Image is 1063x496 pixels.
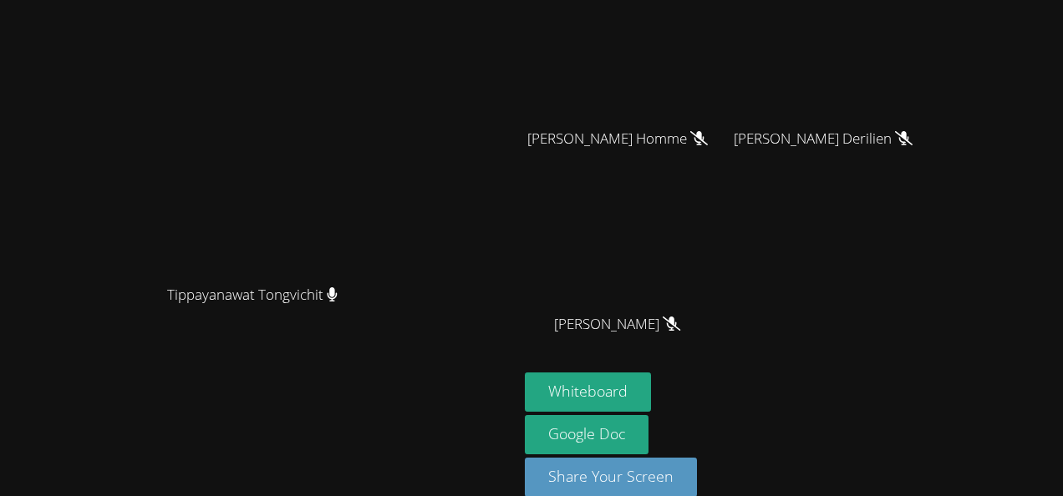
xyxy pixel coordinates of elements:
[525,415,648,454] a: Google Doc
[734,127,913,151] span: [PERSON_NAME] Derilien
[525,372,651,412] button: Whiteboard
[167,283,338,307] span: Tippayanawat Tongvichit
[554,312,680,337] span: [PERSON_NAME]
[527,127,708,151] span: [PERSON_NAME] Homme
